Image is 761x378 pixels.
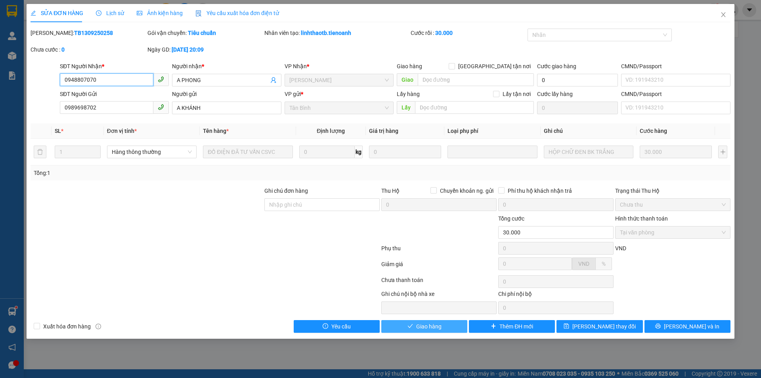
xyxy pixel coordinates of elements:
span: plus [491,323,496,330]
div: Nhân viên tạo: [264,29,409,37]
button: delete [34,146,46,158]
span: % [602,261,606,267]
span: exclamation-circle [323,323,328,330]
label: Hình thức thanh toán [615,215,668,222]
span: Lịch sử [96,10,124,16]
span: Tổng cước [498,215,524,222]
span: Giao hàng [397,63,422,69]
input: Cước giao hàng [537,74,618,86]
span: save [564,323,569,330]
b: TB1309250258 [74,30,113,36]
span: phone [158,76,164,83]
button: plus [718,146,727,158]
label: Cước giao hàng [537,63,576,69]
div: Phụ thu [380,244,497,258]
div: CMND/Passport [621,90,730,98]
input: Cước lấy hàng [537,102,618,114]
div: Cước rồi : [411,29,526,37]
span: Cư Kuin [289,74,389,86]
span: VP Nhận [285,63,307,69]
span: SL [55,128,61,134]
span: close [720,12,727,18]
div: VP gửi [285,90,394,98]
b: [DATE] 20:09 [172,46,204,53]
span: Thu Hộ [381,188,400,194]
span: Giá trị hàng [369,128,398,134]
span: Tân Bình [289,102,389,114]
span: [GEOGRAPHIC_DATA] tận nơi [455,62,534,71]
span: Yêu cầu xuất hóa đơn điện tử [195,10,279,16]
span: Hàng thông thường [112,146,192,158]
th: Loại phụ phí [444,123,540,139]
div: Giảm giá [380,260,497,274]
th: Ghi chú [541,123,637,139]
input: 0 [369,146,441,158]
span: Lấy tận nơi [499,90,534,98]
div: Gói vận chuyển: [147,29,263,37]
span: picture [137,10,142,16]
span: Yêu cầu [331,322,351,331]
span: Giao [397,73,418,86]
span: SỬA ĐƠN HÀNG [31,10,83,16]
span: Phí thu hộ khách nhận trả [505,186,575,195]
div: Chi phí nội bộ [498,290,614,301]
span: VND [615,245,626,251]
b: 30.000 [435,30,453,36]
span: check [407,323,413,330]
span: Tên hàng [203,128,229,134]
input: Ghi Chú [544,146,633,158]
span: Lấy hàng [397,91,420,97]
div: Ghi chú nội bộ nhà xe [381,290,497,301]
span: [PERSON_NAME] thay đổi [572,322,636,331]
button: printer[PERSON_NAME] và In [644,320,730,333]
span: Cước hàng [640,128,667,134]
span: VND [578,261,589,267]
div: [PERSON_NAME]: [31,29,146,37]
b: 0 [61,46,65,53]
button: Close [712,4,734,26]
div: Chưa thanh toán [380,276,497,290]
span: Ảnh kiện hàng [137,10,183,16]
button: checkGiao hàng [381,320,467,333]
span: info-circle [96,324,101,329]
b: Tiêu chuẩn [188,30,216,36]
label: Cước lấy hàng [537,91,573,97]
input: Ghi chú đơn hàng [264,198,380,211]
input: 0 [640,146,712,158]
img: icon [195,10,202,17]
div: Tổng: 1 [34,169,294,177]
span: Thêm ĐH mới [499,322,533,331]
div: Chưa cước : [31,45,146,54]
button: save[PERSON_NAME] thay đổi [556,320,642,333]
span: Giao hàng [416,322,442,331]
div: SĐT Người Nhận [60,62,169,71]
label: Ghi chú đơn hàng [264,188,308,194]
div: SĐT Người Gửi [60,90,169,98]
span: clock-circle [96,10,101,16]
input: Dọc đường [415,101,534,114]
span: Chuyển khoản ng. gửi [437,186,497,195]
span: phone [158,104,164,110]
input: Dọc đường [418,73,534,86]
span: Tại văn phòng [620,226,726,238]
span: edit [31,10,36,16]
span: printer [655,323,661,330]
span: Chưa thu [620,199,726,211]
div: Người nhận [172,62,281,71]
span: Lấy [397,101,415,114]
span: Xuất hóa đơn hàng [40,322,94,331]
button: exclamation-circleYêu cầu [294,320,380,333]
div: CMND/Passport [621,62,730,71]
input: VD: Bàn, Ghế [203,146,293,158]
div: Ngày GD: [147,45,263,54]
span: kg [355,146,363,158]
span: Đơn vị tính [107,128,137,134]
span: [PERSON_NAME] và In [664,322,719,331]
b: linhthaotb.tienoanh [301,30,351,36]
button: plusThêm ĐH mới [469,320,555,333]
div: Người gửi [172,90,281,98]
div: Trạng thái Thu Hộ [615,186,730,195]
span: user-add [270,77,277,83]
span: Định lượng [317,128,345,134]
